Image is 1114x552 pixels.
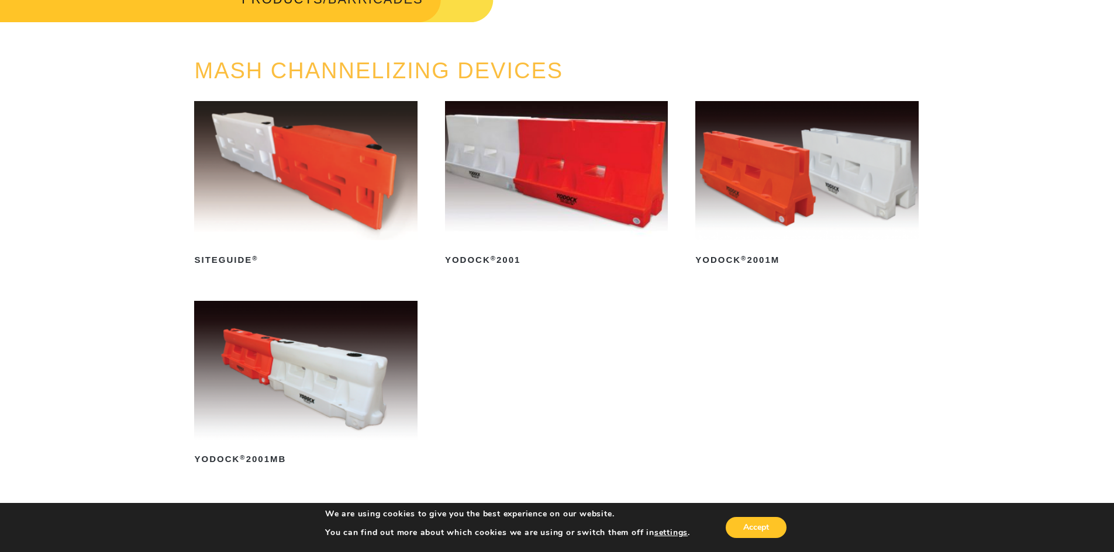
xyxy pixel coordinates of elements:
[194,58,563,83] a: MASH CHANNELIZING DEVICES
[325,509,690,519] p: We are using cookies to give you the best experience on our website.
[654,527,688,538] button: settings
[491,255,496,262] sup: ®
[741,255,747,262] sup: ®
[445,101,668,240] img: Yodock 2001 Water Filled Barrier and Barricade
[194,101,417,269] a: SiteGuide®
[726,517,787,538] button: Accept
[194,301,417,469] a: Yodock®2001MB
[445,101,668,269] a: Yodock®2001
[194,251,417,269] h2: SiteGuide
[240,454,246,461] sup: ®
[695,251,918,269] h2: Yodock 2001M
[695,101,918,269] a: Yodock®2001M
[445,251,668,269] h2: Yodock 2001
[194,450,417,469] h2: Yodock 2001MB
[252,255,258,262] sup: ®
[325,527,690,538] p: You can find out more about which cookies we are using or switch them off in .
